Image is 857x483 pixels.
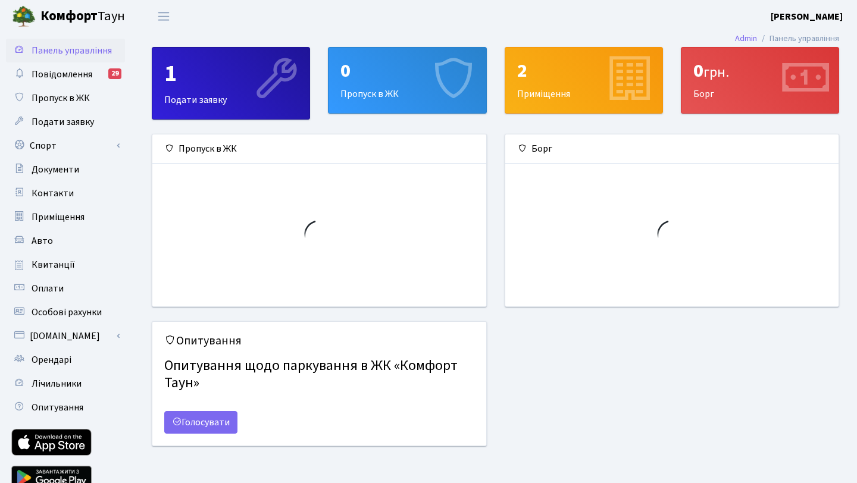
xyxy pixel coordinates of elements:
[164,353,474,397] h4: Опитування щодо паркування в ЖК «Комфорт Таун»
[6,158,125,181] a: Документи
[6,62,125,86] a: Повідомлення29
[40,7,125,27] span: Таун
[152,134,486,164] div: Пропуск в ЖК
[771,10,843,23] b: [PERSON_NAME]
[693,59,827,82] div: 0
[32,211,85,224] span: Приміщення
[735,32,757,45] a: Admin
[32,306,102,319] span: Особові рахунки
[149,7,179,26] button: Переключити навігацію
[505,134,839,164] div: Борг
[32,115,94,128] span: Подати заявку
[108,68,121,79] div: 29
[164,334,474,348] h5: Опитування
[757,32,839,45] li: Панель управління
[340,59,474,82] div: 0
[6,181,125,205] a: Контакти
[6,300,125,324] a: Особові рахунки
[329,48,486,113] div: Пропуск в ЖК
[6,134,125,158] a: Спорт
[32,258,75,271] span: Квитанції
[32,401,83,414] span: Опитування
[32,44,112,57] span: Панель управління
[6,253,125,277] a: Квитанції
[12,5,36,29] img: logo.png
[32,163,79,176] span: Документи
[32,234,53,247] span: Авто
[505,48,662,113] div: Приміщення
[717,26,857,51] nav: breadcrumb
[6,348,125,372] a: Орендарі
[164,411,237,434] a: Голосувати
[328,47,486,114] a: 0Пропуск в ЖК
[6,110,125,134] a: Подати заявку
[32,68,92,81] span: Повідомлення
[703,62,729,83] span: грн.
[6,372,125,396] a: Лічильники
[32,92,90,105] span: Пропуск в ЖК
[6,324,125,348] a: [DOMAIN_NAME]
[152,48,309,119] div: Подати заявку
[505,47,663,114] a: 2Приміщення
[6,86,125,110] a: Пропуск в ЖК
[6,277,125,300] a: Оплати
[6,39,125,62] a: Панель управління
[517,59,650,82] div: 2
[164,59,298,88] div: 1
[152,47,310,120] a: 1Подати заявку
[6,229,125,253] a: Авто
[681,48,839,113] div: Борг
[32,282,64,295] span: Оплати
[32,377,82,390] span: Лічильники
[6,205,125,229] a: Приміщення
[771,10,843,24] a: [PERSON_NAME]
[32,187,74,200] span: Контакти
[6,396,125,419] a: Опитування
[40,7,98,26] b: Комфорт
[32,353,71,366] span: Орендарі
